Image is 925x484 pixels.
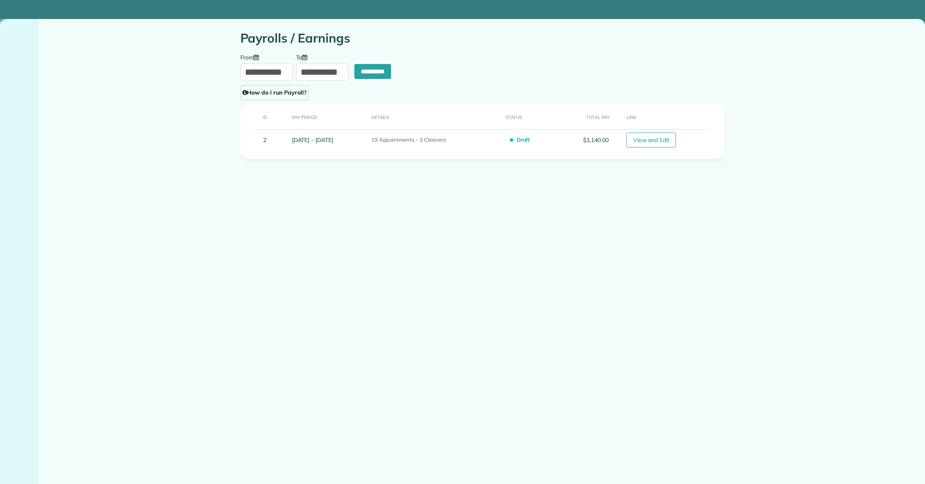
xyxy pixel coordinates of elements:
[368,129,502,151] td: 19 Appointments – 3 Cleaners
[559,129,612,151] td: $1,140.00
[296,53,312,60] label: To
[240,31,723,45] h1: Payrolls / Earnings
[240,104,289,129] th: ID
[368,104,502,129] th: Details
[292,136,333,144] a: [DATE] – [DATE]
[626,133,676,147] a: View and Edit
[289,104,368,129] th: Pay Period
[512,133,534,147] span: Draft
[240,129,289,151] td: 2
[612,104,723,129] th: Link
[502,104,559,129] th: Status
[240,85,309,100] a: How do I run Payroll?
[240,53,263,60] label: From
[559,104,612,129] th: Total Pay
